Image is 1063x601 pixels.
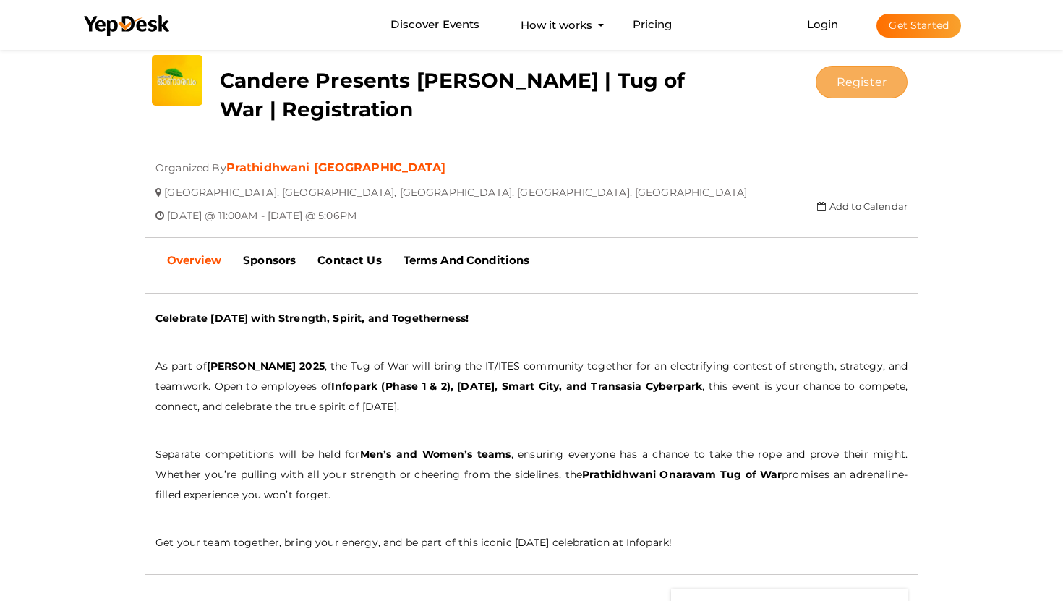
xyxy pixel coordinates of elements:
b: [PERSON_NAME] 2025 [207,359,325,372]
p: As part of , the Tug of War will bring the IT/ITES community together for an electrifying contest... [155,356,908,417]
a: Add to Calendar [817,200,908,212]
button: Register [816,66,908,98]
b: Prathidhwani Onaravam Tug of War [582,468,782,481]
b: Overview [167,253,221,267]
span: Organized By [155,150,226,174]
span: [GEOGRAPHIC_DATA], [GEOGRAPHIC_DATA], [GEOGRAPHIC_DATA], [GEOGRAPHIC_DATA], [GEOGRAPHIC_DATA] [164,175,747,199]
b: Terms And Conditions [404,253,530,267]
button: How it works [516,12,597,38]
a: Terms And Conditions [393,242,541,278]
b: Infopark (Phase 1 & 2), [DATE], Smart City, and Transasia Cyberpark [331,380,702,393]
a: Sponsors [232,242,307,278]
a: Contact Us [307,242,392,278]
a: Overview [156,242,232,278]
b: Sponsors [243,253,296,267]
p: Separate competitions will be held for , ensuring everyone has a chance to take the rope and prov... [155,444,908,505]
button: Get Started [876,14,961,38]
a: Pricing [633,12,673,38]
b: Candere Presents [PERSON_NAME] | Tug of War | Registration [220,68,685,122]
b: Celebrate [DATE] with Strength, Spirit, and Togetherness! [155,312,469,325]
p: Get your team together, bring your energy, and be part of this iconic [DATE] celebration at Infop... [155,532,908,553]
a: Login [807,17,839,31]
img: 0C2H5NAW_small.jpeg [152,55,202,106]
span: [DATE] @ 11:00AM - [DATE] @ 5:06PM [167,198,357,222]
a: Discover Events [390,12,479,38]
b: Contact Us [317,253,381,267]
a: Prathidhwani [GEOGRAPHIC_DATA] [226,161,445,174]
b: Men’s and Women’s teams [360,448,511,461]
